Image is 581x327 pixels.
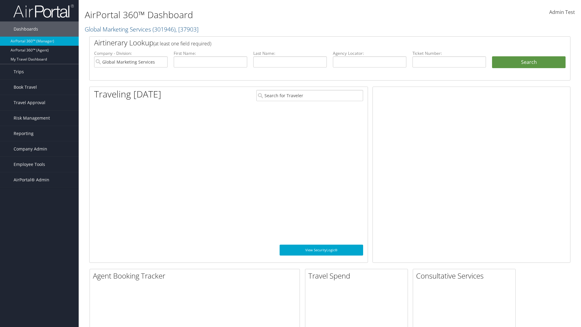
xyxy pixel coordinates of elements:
[14,141,47,157] span: Company Admin
[85,8,412,21] h1: AirPortal 360™ Dashboard
[176,25,199,33] span: , [ 37903 ]
[94,50,168,56] label: Company - Division:
[13,4,74,18] img: airportal-logo.png
[14,172,49,187] span: AirPortal® Admin
[308,271,408,281] h2: Travel Spend
[14,126,34,141] span: Reporting
[256,90,363,101] input: Search for Traveler
[14,21,38,37] span: Dashboards
[416,271,515,281] h2: Consultative Services
[14,64,24,79] span: Trips
[14,157,45,172] span: Employee Tools
[14,111,50,126] span: Risk Management
[549,9,575,15] span: Admin Test
[85,25,199,33] a: Global Marketing Services
[14,80,37,95] span: Book Travel
[153,25,176,33] span: ( 301946 )
[492,56,566,68] button: Search
[333,50,406,56] label: Agency Locator:
[14,95,45,110] span: Travel Approval
[153,40,211,47] span: (at least one field required)
[412,50,486,56] label: Ticket Number:
[280,245,363,256] a: View SecurityLogic®
[94,38,526,48] h2: Airtinerary Lookup
[93,271,300,281] h2: Agent Booking Tracker
[94,88,161,101] h1: Traveling [DATE]
[174,50,247,56] label: First Name:
[253,50,327,56] label: Last Name:
[549,3,575,22] a: Admin Test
